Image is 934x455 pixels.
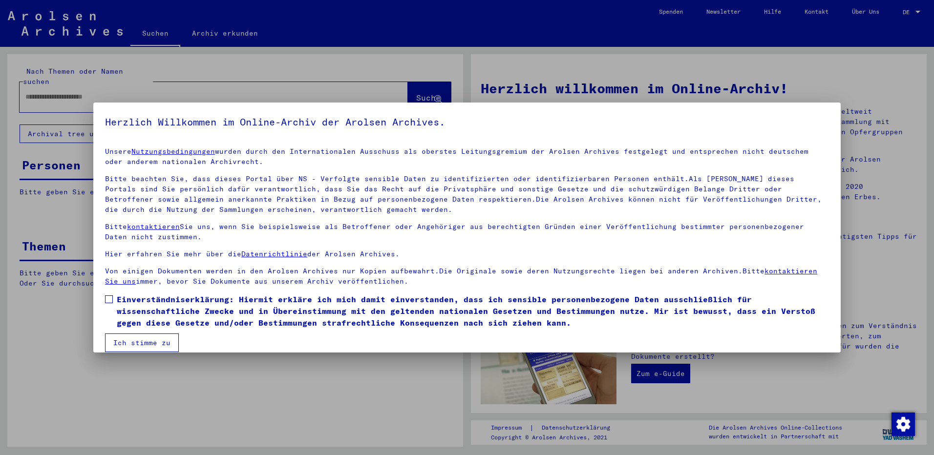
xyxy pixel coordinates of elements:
[105,146,829,167] p: Unsere wurden durch den Internationalen Ausschuss als oberstes Leitungsgremium der Arolsen Archiv...
[105,333,179,352] button: Ich stimme zu
[241,249,307,258] a: Datenrichtlinie
[892,413,915,436] img: Zustimmung ändern
[105,249,829,259] p: Hier erfahren Sie mehr über die der Arolsen Archives.
[105,114,829,130] h5: Herzlich Willkommen im Online-Archiv der Arolsen Archives.
[117,293,829,329] span: Einverständniserklärung: Hiermit erkläre ich mich damit einverstanden, dass ich sensible personen...
[105,222,829,242] p: Bitte Sie uns, wenn Sie beispielsweise als Betroffener oder Angehöriger aus berechtigten Gründen ...
[131,147,215,156] a: Nutzungsbedingungen
[105,267,817,286] a: kontaktieren Sie uns
[105,174,829,215] p: Bitte beachten Sie, dass dieses Portal über NS - Verfolgte sensible Daten zu identifizierten oder...
[105,266,829,287] p: Von einigen Dokumenten werden in den Arolsen Archives nur Kopien aufbewahrt.Die Originale sowie d...
[127,222,180,231] a: kontaktieren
